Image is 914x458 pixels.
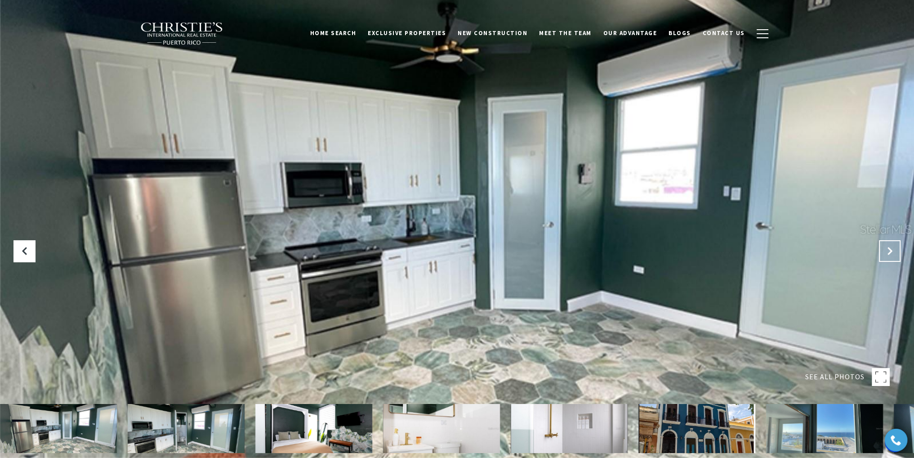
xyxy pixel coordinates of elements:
span: Blogs [669,29,691,37]
a: Meet the Team [533,25,597,42]
span: Exclusive Properties [368,29,446,37]
img: Christie's International Real Estate black text logo [140,22,224,45]
button: Previous Slide [13,240,35,262]
button: button [751,21,774,47]
span: New Construction [458,29,527,37]
a: Home Search [304,25,362,42]
img: 9 DEL MERCADO #4 [128,404,245,453]
img: 9 DEL MERCADO #4 [511,404,628,453]
button: Next Slide [879,240,901,262]
img: 9 DEL MERCADO #4 [766,404,883,453]
img: 9 DEL MERCADO #4 [383,404,500,453]
span: Contact Us [703,29,745,37]
a: Our Advantage [597,25,663,42]
span: Our Advantage [603,29,657,37]
a: New Construction [452,25,533,42]
img: 9 DEL MERCADO #4 [638,404,755,453]
a: Exclusive Properties [362,25,452,42]
span: SEE ALL PHOTOS [805,371,865,383]
img: 9 DEL MERCADO #4 [255,404,372,453]
a: Blogs [663,25,697,42]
